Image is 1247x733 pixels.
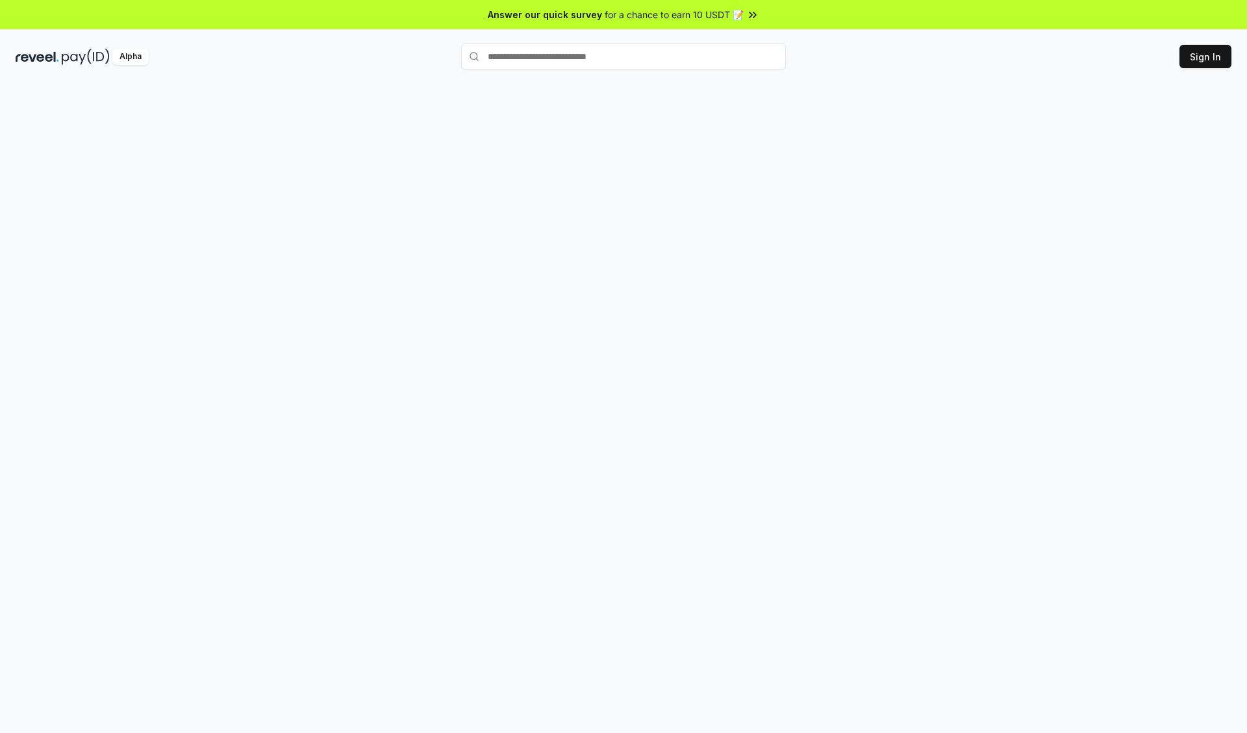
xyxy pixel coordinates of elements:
img: reveel_dark [16,49,59,65]
img: pay_id [62,49,110,65]
span: for a chance to earn 10 USDT 📝 [605,8,744,21]
button: Sign In [1179,45,1231,68]
div: Alpha [112,49,149,65]
span: Answer our quick survey [488,8,602,21]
